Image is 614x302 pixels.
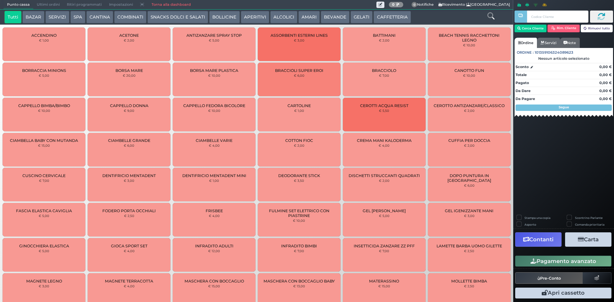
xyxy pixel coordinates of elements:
b: 0 [392,2,395,7]
small: € 6,00 [124,143,134,147]
span: BATTIMANI [373,33,396,38]
span: GEL IGENIZZANTE MANI [445,208,493,213]
small: € 3,00 [124,179,134,182]
small: € 15,00 [378,284,390,288]
small: € 15,00 [38,143,50,147]
small: € 1,00 [294,109,304,112]
small: € 5,00 [39,214,49,218]
small: € 1,00 [39,38,49,42]
span: FULMINE SET ELETTRICO CON PIASTRINE [263,208,335,218]
span: Ritiri programmati [63,0,105,9]
small: € 13,00 [293,284,305,288]
small: € 1,00 [209,179,219,182]
small: € 2,00 [464,109,475,112]
small: € 10,00 [293,219,305,222]
span: LAMETTE BARBA UOMO GILETTE [437,244,502,248]
span: CIAMBELLE VARIE [196,138,232,143]
strong: Da Dare [516,89,531,93]
span: FASCIA ELASTICA CAVIGLIA [16,208,72,213]
small: € 4,00 [209,143,220,147]
span: CEROTTO ANTIZANZARE/CLASSICO [434,103,505,108]
small: € 20,00 [123,74,136,77]
strong: Sconto [516,64,529,70]
small: € 4,00 [209,214,220,218]
span: MOLLETTE BIMBA [451,279,487,283]
span: CIAMBELLE GRANDE [108,138,150,143]
strong: 0,00 € [599,89,612,93]
span: CREMA MANI KALODERMA [357,138,412,143]
input: Codice Cliente [527,11,588,23]
small: € 2,00 [379,179,390,182]
button: COMBINATI [114,11,146,24]
button: Pre-Conto [515,272,583,284]
small: € 12,00 [208,249,220,253]
button: Tutti [4,11,21,24]
span: Ordine : [517,50,534,55]
small: € 2,50 [464,284,474,288]
span: CIAMBELLA BABY CON MUTANDA [10,138,78,143]
button: BEVANDE [321,11,350,24]
span: INFRADITO ADULTI [195,244,233,248]
strong: 0,00 € [599,73,612,77]
span: DEODORANTE STICK [278,173,320,178]
span: 0 [412,2,417,8]
span: INSETTICIDA ZANZARE ZZ PFF [354,244,415,248]
span: CARTOLINE [287,103,311,108]
strong: Da Pagare [516,97,535,101]
span: BRACCIOLO [372,68,396,73]
span: FRISBEE [206,208,223,213]
button: Pagamento avanzato [515,256,611,267]
small: € 7,00 [379,74,389,77]
button: SERVIZI [45,11,69,24]
a: Torna alla dashboard [148,0,194,9]
button: Apri cassetto [515,288,611,298]
span: GEL [PERSON_NAME] [363,208,406,213]
button: GELATI [350,11,373,24]
small: € 7,00 [379,249,389,253]
span: ACCENDINO [31,33,57,38]
small: € 5,00 [39,74,49,77]
button: Carta [565,232,611,247]
small: € 7,00 [294,249,304,253]
label: Comanda prioritaria [575,222,604,227]
small: € 4,00 [124,249,135,253]
small: € 3,50 [294,179,304,182]
span: MAGNETE LEGNO [26,279,62,283]
small: € 5,50 [379,109,389,112]
strong: 0,00 € [599,97,612,101]
span: CEROTTI ACQUA RESIST [360,103,408,108]
small: € 5,00 [379,214,390,218]
small: € 6,00 [294,74,304,77]
span: ANTIZANZARE SPRAY STOP [186,33,242,38]
small: € 10,00 [208,109,220,112]
span: BRACCIOLI SUPER EROI [275,68,323,73]
span: Ultimi ordini [33,0,63,9]
a: Note [560,38,579,48]
small: € 15,00 [208,284,220,288]
span: GINOCCHIERA ELASTICA [19,244,69,248]
span: CAPPELLO FEDORA BICOLORE [183,103,245,108]
small: € 6,00 [464,183,475,187]
small: € 10,00 [208,74,220,77]
button: ALCOLICI [270,11,297,24]
span: Impostazioni [106,0,137,9]
span: FODERO PORTA OCCHIALI [102,208,156,213]
small: € 9,00 [124,109,134,112]
small: € 10,00 [38,109,50,112]
button: BOLLICINE [209,11,240,24]
span: BORSA MARE PLASTICA [190,68,238,73]
span: ASSORBENTI ESTERNI LINES [271,33,328,38]
strong: Totale [516,73,527,77]
span: MASCHERA CON BOCCAGLIO BABY [264,279,335,283]
span: MASCHERA CON BOCCAGLIO [185,279,244,283]
span: BEACH TENNIS RACCHETTONI LEGNO [433,33,505,43]
span: GIOCA SPORT SET [111,244,147,248]
button: BAZAR [22,11,44,24]
button: APERITIVI [241,11,269,24]
button: SPA [70,11,85,24]
label: Asporto [524,222,536,227]
label: Scontrino Parlante [575,216,602,220]
span: CUFFIA PER DOCCIA [448,138,490,143]
small: € 10,00 [463,43,475,47]
small: € 10,00 [463,74,475,77]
